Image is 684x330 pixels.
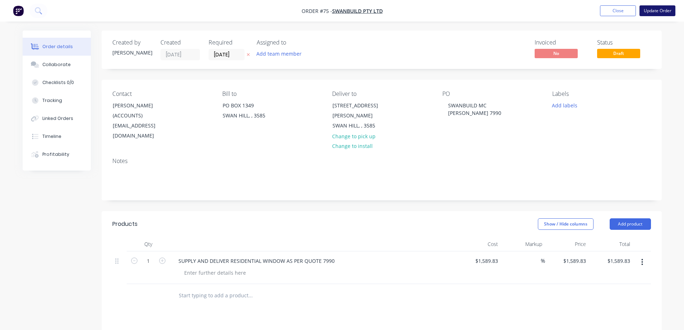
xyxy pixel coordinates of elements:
div: Deliver to [332,90,431,97]
div: Markup [501,237,545,251]
div: Required [209,39,248,46]
div: Contact [112,90,211,97]
button: Change to pick up [328,131,379,141]
div: SWAN HILL, , 3585 [332,121,392,131]
div: Profitability [42,151,69,158]
div: Labels [552,90,651,97]
div: Created [160,39,200,46]
div: Qty [127,237,170,251]
div: Checklists 0/0 [42,79,74,86]
div: SWANBUILD MC [PERSON_NAME] 7990 [442,100,532,118]
div: Created by [112,39,152,46]
div: [PERSON_NAME] [112,49,152,56]
span: No [535,49,578,58]
div: Price [545,237,589,251]
div: PO BOX 1349 [223,101,282,111]
button: Collaborate [23,56,91,74]
div: SUPPLY AND DELIVER RESIDENTIAL WINDOW AS PER QUOTE 7990 [173,256,340,266]
button: Order details [23,38,91,56]
span: % [541,257,545,265]
div: Invoiced [535,39,588,46]
div: Collaborate [42,61,71,68]
span: Draft [597,49,640,58]
div: Timeline [42,133,61,140]
button: Change to install [328,141,376,151]
button: Add team member [252,49,305,59]
input: Start typing to add a product... [178,288,322,303]
div: Assigned to [257,39,329,46]
div: Products [112,220,138,228]
button: Checklists 0/0 [23,74,91,92]
button: Add team member [257,49,306,59]
div: [EMAIL_ADDRESS][DOMAIN_NAME] [113,121,172,141]
img: Factory [13,5,24,16]
a: SWANBUILD PTY LTD [332,8,383,14]
button: Linked Orders [23,110,91,127]
span: Order #75 - [302,8,332,14]
button: Add labels [548,100,581,110]
button: Tracking [23,92,91,110]
div: PO [442,90,541,97]
div: [STREET_ADDRESS][PERSON_NAME] [332,101,392,121]
div: Cost [457,237,501,251]
div: [PERSON_NAME] (ACCOUNTS)[EMAIL_ADDRESS][DOMAIN_NAME] [107,100,178,141]
div: Notes [112,158,651,164]
div: SWAN HILL, , 3585 [223,111,282,121]
button: Timeline [23,127,91,145]
div: Tracking [42,97,62,104]
div: Order details [42,43,73,50]
div: Total [589,237,633,251]
div: PO BOX 1349SWAN HILL, , 3585 [217,100,288,123]
div: Bill to [222,90,321,97]
button: Close [600,5,636,16]
button: Profitability [23,145,91,163]
button: Show / Hide columns [538,218,594,230]
div: [STREET_ADDRESS][PERSON_NAME]SWAN HILL, , 3585 [326,100,398,131]
div: Linked Orders [42,115,73,122]
div: Status [597,39,651,46]
div: [PERSON_NAME] (ACCOUNTS) [113,101,172,121]
button: Update Order [639,5,675,16]
button: Add product [610,218,651,230]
